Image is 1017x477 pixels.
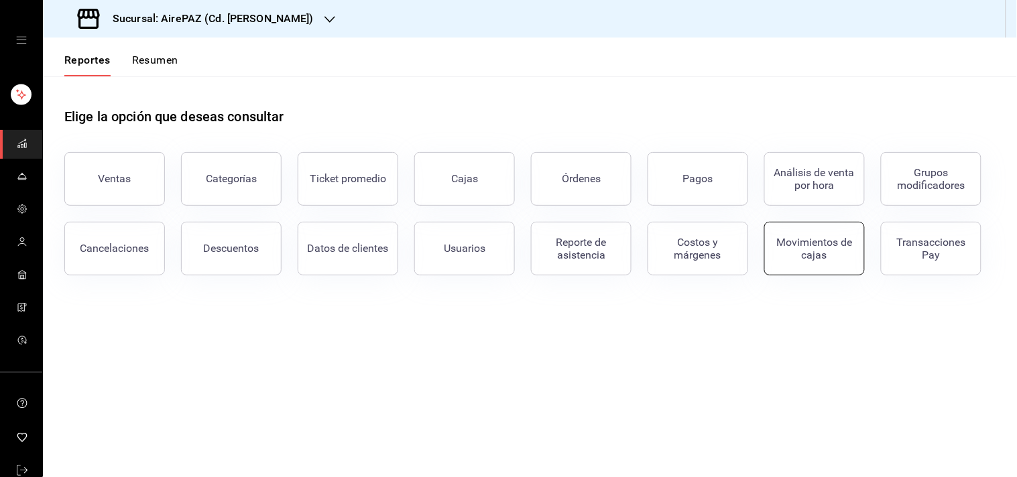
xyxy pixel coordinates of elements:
[773,236,856,261] div: Movimientos de cajas
[16,35,27,46] button: open drawer
[181,152,282,206] button: Categorías
[531,222,632,275] button: Reporte de asistencia
[531,152,632,206] button: Órdenes
[890,236,973,261] div: Transacciones Pay
[540,236,623,261] div: Reporte de asistencia
[451,172,478,185] div: Cajas
[881,222,981,275] button: Transacciones Pay
[444,242,485,255] div: Usuarios
[656,236,739,261] div: Costos y márgenes
[683,172,713,185] div: Pagos
[310,172,386,185] div: Ticket promedio
[308,242,389,255] div: Datos de clientes
[181,222,282,275] button: Descuentos
[99,172,131,185] div: Ventas
[764,152,865,206] button: Análisis de venta por hora
[648,222,748,275] button: Costos y márgenes
[204,242,259,255] div: Descuentos
[298,152,398,206] button: Ticket promedio
[80,242,149,255] div: Cancelaciones
[206,172,257,185] div: Categorías
[764,222,865,275] button: Movimientos de cajas
[648,152,748,206] button: Pagos
[562,172,601,185] div: Órdenes
[102,11,314,27] h3: Sucursal: AirePAZ (Cd. [PERSON_NAME])
[64,222,165,275] button: Cancelaciones
[773,166,856,192] div: Análisis de venta por hora
[890,166,973,192] div: Grupos modificadores
[132,54,178,76] button: Resumen
[414,222,515,275] button: Usuarios
[881,152,981,206] button: Grupos modificadores
[64,54,178,76] div: navigation tabs
[64,54,111,76] button: Reportes
[64,152,165,206] button: Ventas
[298,222,398,275] button: Datos de clientes
[414,152,515,206] button: Cajas
[64,107,284,127] h1: Elige la opción que deseas consultar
